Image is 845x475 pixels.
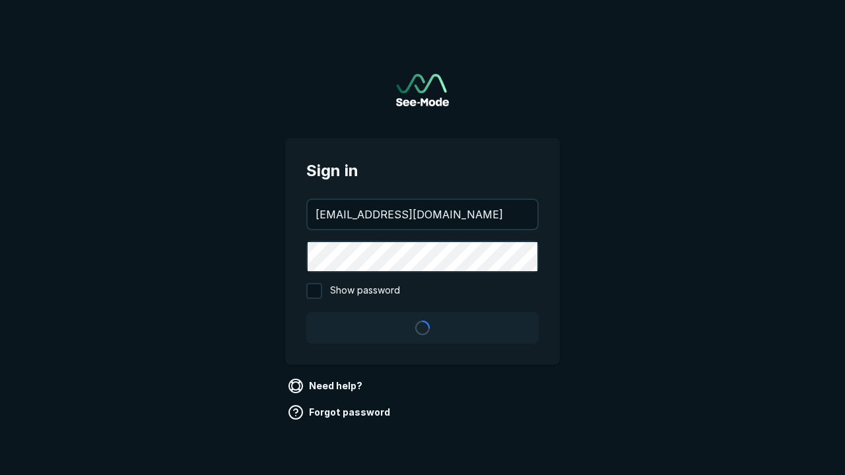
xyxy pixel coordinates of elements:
span: Show password [330,283,400,299]
a: Forgot password [285,402,395,423]
span: Sign in [306,159,539,183]
img: See-Mode Logo [396,74,449,106]
a: Go to sign in [396,74,449,106]
input: your@email.com [308,200,537,229]
a: Need help? [285,375,368,396]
